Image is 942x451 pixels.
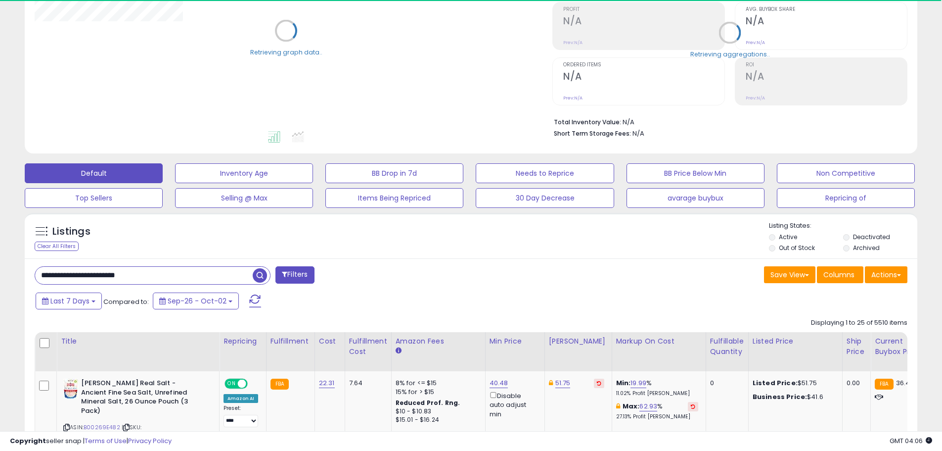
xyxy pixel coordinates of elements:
p: 27.13% Profit [PERSON_NAME] [616,413,698,420]
label: Archived [853,244,880,252]
b: Listed Price: [753,378,798,388]
button: BB Drop in 7d [325,163,463,183]
div: Retrieving aggregations.. [690,50,770,58]
button: Selling @ Max [175,188,313,208]
th: The percentage added to the cost of goods (COGS) that forms the calculator for Min & Max prices. [612,332,706,371]
div: Min Price [490,336,540,347]
span: Last 7 Days [50,296,90,306]
div: Fulfillment [270,336,311,347]
a: 19.99 [630,378,646,388]
small: Amazon Fees. [396,347,402,355]
div: [PERSON_NAME] [549,336,608,347]
div: Ship Price [847,336,866,357]
div: 15% for > $15 [396,388,478,397]
p: 11.02% Profit [PERSON_NAME] [616,390,698,397]
button: Sep-26 - Oct-02 [153,293,239,309]
a: Privacy Policy [128,436,172,446]
button: Last 7 Days [36,293,102,309]
button: Inventory Age [175,163,313,183]
div: Amazon Fees [396,336,481,347]
label: Deactivated [853,233,890,241]
small: FBA [270,379,289,390]
span: ON [225,380,238,388]
div: 0.00 [847,379,863,388]
label: Out of Stock [779,244,815,252]
div: Listed Price [753,336,838,347]
a: 40.48 [490,378,508,388]
span: 36.45 [896,378,914,388]
button: Filters [275,266,314,284]
a: 51.75 [555,378,571,388]
div: Title [61,336,215,347]
button: Items Being Repriced [325,188,463,208]
span: OFF [246,380,262,388]
button: avarage buybux [627,188,764,208]
div: Displaying 1 to 25 of 5510 items [811,318,907,328]
div: Preset: [224,405,259,427]
a: Terms of Use [85,436,127,446]
button: Actions [865,266,907,283]
div: Clear All Filters [35,242,79,251]
small: FBA [875,379,893,390]
div: % [616,379,698,397]
div: Markup on Cost [616,336,702,347]
h5: Listings [52,225,90,239]
b: Reduced Prof. Rng. [396,399,460,407]
div: 7.64 [349,379,384,388]
button: Needs to Reprice [476,163,614,183]
img: 51r1qRib2CL._SL40_.jpg [63,379,79,399]
strong: Copyright [10,436,46,446]
div: % [616,402,698,420]
div: Repricing [224,336,262,347]
span: Compared to: [103,297,149,306]
button: Default [25,163,163,183]
span: Columns [823,270,854,280]
div: 0 [710,379,741,388]
div: seller snap | | [10,437,172,446]
div: $15.01 - $16.24 [396,416,478,424]
div: Retrieving graph data.. [250,48,322,56]
div: $41.6 [753,393,835,401]
a: 22.31 [319,378,335,388]
div: Fulfillable Quantity [710,336,744,357]
div: Amazon AI [224,394,258,403]
p: Listing States: [769,221,917,231]
div: Disable auto adjust min [490,390,537,419]
button: 30 Day Decrease [476,188,614,208]
span: 2025-10-10 04:06 GMT [890,436,932,446]
div: $51.75 [753,379,835,388]
button: Non Competitive [777,163,915,183]
button: Top Sellers [25,188,163,208]
button: Save View [764,266,815,283]
button: Repricing of [777,188,915,208]
div: Cost [319,336,341,347]
b: [PERSON_NAME] Real Salt - Ancient Fine Sea Salt, Unrefined Mineral Salt, 26 Ounce Pouch (3 Pack) [81,379,201,418]
div: $10 - $10.83 [396,407,478,416]
b: Business Price: [753,392,807,401]
div: Fulfillment Cost [349,336,387,357]
span: Sep-26 - Oct-02 [168,296,226,306]
div: Current Buybox Price [875,336,926,357]
button: BB Price Below Min [627,163,764,183]
b: Min: [616,378,631,388]
label: Active [779,233,797,241]
div: 8% for <= $15 [396,379,478,388]
button: Columns [817,266,863,283]
b: Max: [623,401,640,411]
a: 62.93 [639,401,657,411]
